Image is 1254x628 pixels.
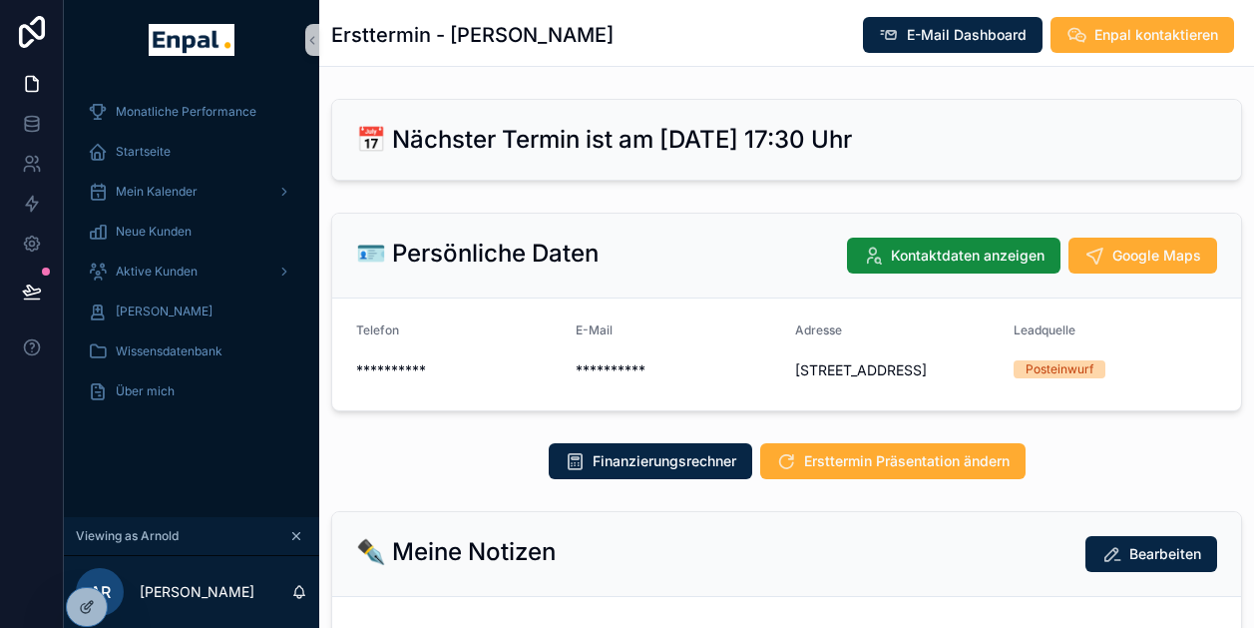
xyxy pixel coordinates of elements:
h2: 🪪 Persönliche Daten [356,238,599,270]
a: [PERSON_NAME] [76,294,307,329]
span: Finanzierungsrechner [593,451,736,471]
span: Wissensdatenbank [116,343,222,359]
div: Posteinwurf [1026,360,1093,378]
span: Startseite [116,144,171,160]
span: Kontaktdaten anzeigen [891,246,1045,266]
span: Viewing as Arnold [76,528,179,544]
a: Startseite [76,134,307,170]
a: Neue Kunden [76,214,307,250]
button: Ersttermin Präsentation ändern [760,443,1026,479]
a: Wissensdatenbank [76,333,307,369]
span: Über mich [116,383,175,399]
h1: Ersttermin - [PERSON_NAME] [331,21,614,49]
span: [STREET_ADDRESS] [795,360,999,380]
button: Kontaktdaten anzeigen [847,238,1060,274]
span: Leadquelle [1014,322,1075,337]
button: E-Mail Dashboard [863,17,1043,53]
span: Adresse [795,322,842,337]
a: Über mich [76,373,307,409]
a: Aktive Kunden [76,254,307,290]
span: Google Maps [1112,246,1201,266]
span: Neue Kunden [116,224,192,240]
span: Enpal kontaktieren [1094,25,1218,45]
span: AR [90,580,111,604]
span: Monatliche Performance [116,104,256,120]
p: [PERSON_NAME] [140,582,254,602]
button: Google Maps [1068,238,1217,274]
div: scrollable content [64,80,319,435]
span: Ersttermin Präsentation ändern [804,451,1010,471]
span: Telefon [356,322,399,337]
button: Finanzierungsrechner [549,443,752,479]
h2: 📅 Nächster Termin ist am [DATE] 17:30 Uhr [356,124,852,156]
button: Enpal kontaktieren [1050,17,1234,53]
span: Mein Kalender [116,184,198,200]
a: Monatliche Performance [76,94,307,130]
h2: ✒️ Meine Notizen [356,536,556,568]
img: App logo [149,24,233,56]
a: Mein Kalender [76,174,307,210]
button: Bearbeiten [1085,536,1217,572]
span: E-Mail Dashboard [907,25,1027,45]
span: Bearbeiten [1129,544,1201,564]
span: E-Mail [576,322,613,337]
span: [PERSON_NAME] [116,304,212,319]
span: Aktive Kunden [116,264,198,280]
